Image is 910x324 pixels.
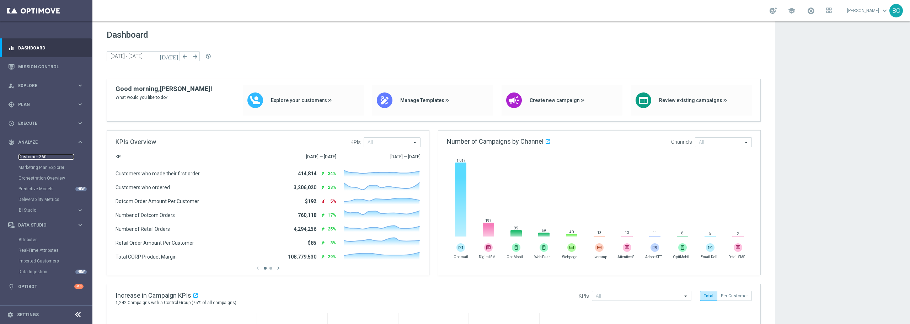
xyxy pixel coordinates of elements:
[18,152,92,162] div: Customer 360
[19,208,70,212] span: BI Studio
[8,83,15,89] i: person_search
[18,102,77,107] span: Plan
[18,84,77,88] span: Explore
[77,101,84,108] i: keyboard_arrow_right
[18,256,92,266] div: Imported Customers
[8,38,84,57] div: Dashboard
[18,194,92,205] div: Deliverability Metrics
[18,162,92,173] div: Marketing Plan Explorer
[18,277,74,296] a: Optibot
[8,283,15,290] i: lightbulb
[8,222,84,228] button: Data Studio keyboard_arrow_right
[8,57,84,76] div: Mission Control
[18,223,77,227] span: Data Studio
[8,64,84,70] button: Mission Control
[77,82,84,89] i: keyboard_arrow_right
[18,197,74,202] a: Deliverability Metrics
[77,207,84,214] i: keyboard_arrow_right
[881,7,889,15] span: keyboard_arrow_down
[17,313,39,317] a: Settings
[18,258,74,264] a: Imported Customers
[7,312,14,318] i: settings
[18,38,84,57] a: Dashboard
[846,5,889,16] a: [PERSON_NAME]keyboard_arrow_down
[18,165,74,170] a: Marketing Plan Explorer
[18,173,92,184] div: Orchestration Overview
[8,139,84,145] button: track_changes Analyze keyboard_arrow_right
[75,187,87,191] div: NEW
[75,270,87,274] div: NEW
[8,277,84,296] div: Optibot
[74,284,84,289] div: +10
[18,207,84,213] button: BI Studio keyboard_arrow_right
[8,101,77,108] div: Plan
[18,234,92,245] div: Attributes
[18,237,74,243] a: Attributes
[8,120,15,127] i: play_circle_outline
[8,139,15,145] i: track_changes
[8,101,15,108] i: gps_fixed
[8,139,77,145] div: Analyze
[18,175,74,181] a: Orchestration Overview
[889,4,903,17] div: BO
[18,248,74,253] a: Real-Time Attributes
[18,154,74,160] a: Customer 360
[8,83,77,89] div: Explore
[19,208,77,212] div: BI Studio
[18,245,92,256] div: Real-Time Attributes
[8,222,77,228] div: Data Studio
[8,120,77,127] div: Execute
[18,205,92,216] div: BI Studio
[8,102,84,107] button: gps_fixed Plan keyboard_arrow_right
[8,284,84,290] button: lightbulb Optibot +10
[77,120,84,127] i: keyboard_arrow_right
[18,266,92,277] div: Data Ingestion
[77,222,84,228] i: keyboard_arrow_right
[8,121,84,126] button: play_circle_outline Execute keyboard_arrow_right
[18,140,77,144] span: Analyze
[18,57,84,76] a: Mission Control
[18,121,77,126] span: Execute
[788,7,796,15] span: school
[8,45,15,51] i: equalizer
[18,184,92,194] div: Predictive Models
[8,83,84,89] button: person_search Explore keyboard_arrow_right
[18,269,74,275] a: Data Ingestion
[77,139,84,145] i: keyboard_arrow_right
[8,45,84,51] button: equalizer Dashboard
[18,186,74,192] a: Predictive Models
